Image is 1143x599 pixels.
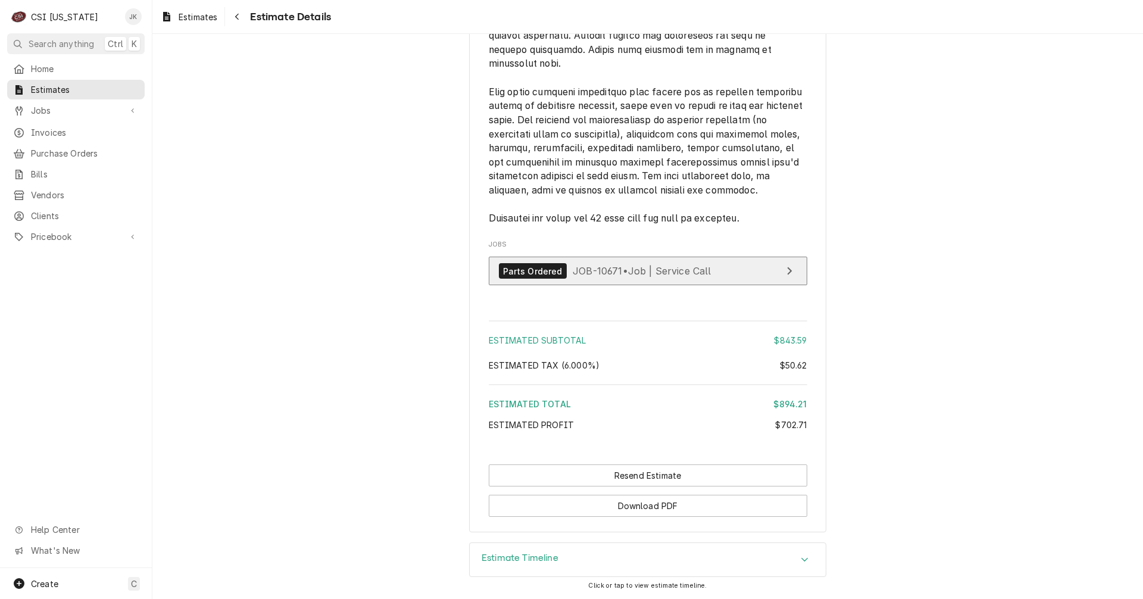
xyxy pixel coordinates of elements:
[7,59,145,79] a: Home
[31,11,98,23] div: CSI [US_STATE]
[7,143,145,163] a: Purchase Orders
[774,334,807,347] div: $843.59
[499,263,567,279] div: Parts Ordered
[29,38,94,50] span: Search anything
[489,240,807,249] span: Jobs
[489,335,586,345] span: Estimated Subtotal
[489,316,807,439] div: Amount Summary
[227,7,246,26] button: Navigate back
[31,189,139,201] span: Vendors
[489,464,807,486] button: Resend Estimate
[156,7,222,27] a: Estimates
[11,8,27,25] div: C
[489,495,807,517] button: Download PDF
[489,359,807,372] div: Estimated Tax
[31,104,121,117] span: Jobs
[246,9,331,25] span: Estimate Details
[469,542,826,577] div: Estimate Timeline
[7,227,145,247] a: Go to Pricebook
[31,523,138,536] span: Help Center
[11,8,27,25] div: CSI Kentucky's Avatar
[7,185,145,205] a: Vendors
[31,544,138,557] span: What's New
[780,359,807,372] div: $50.62
[7,520,145,539] a: Go to Help Center
[7,541,145,560] a: Go to What's New
[132,38,137,50] span: K
[489,419,807,431] div: Estimated Profit
[31,579,58,589] span: Create
[7,164,145,184] a: Bills
[489,464,807,486] div: Button Group Row
[31,230,121,243] span: Pricebook
[31,147,139,160] span: Purchase Orders
[482,553,558,564] h3: Estimate Timeline
[588,582,707,589] span: Click or tap to view estimate timeline.
[489,398,807,410] div: Estimated Total
[125,8,142,25] div: Jeff Kuehl's Avatar
[489,464,807,517] div: Button Group
[470,543,826,576] button: Accordion Details Expand Trigger
[7,80,145,99] a: Estimates
[489,360,600,370] span: Estimated Tax ( 6.000% )
[31,126,139,139] span: Invoices
[7,101,145,120] a: Go to Jobs
[773,398,807,410] div: $894.21
[775,419,807,431] div: $702.71
[125,8,142,25] div: JK
[489,257,807,286] a: View Job
[489,399,571,409] span: Estimated Total
[573,265,711,277] span: JOB-10671 • Job | Service Call
[31,83,139,96] span: Estimates
[470,543,826,576] div: Accordion Header
[7,33,145,54] button: Search anythingCtrlK
[31,63,139,75] span: Home
[31,168,139,180] span: Bills
[489,334,807,347] div: Estimated Subtotal
[489,240,807,291] div: Jobs
[489,486,807,517] div: Button Group Row
[489,420,574,430] span: Estimated Profit
[108,38,123,50] span: Ctrl
[7,123,145,142] a: Invoices
[7,206,145,226] a: Clients
[179,11,217,23] span: Estimates
[131,578,137,590] span: C
[31,210,139,222] span: Clients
